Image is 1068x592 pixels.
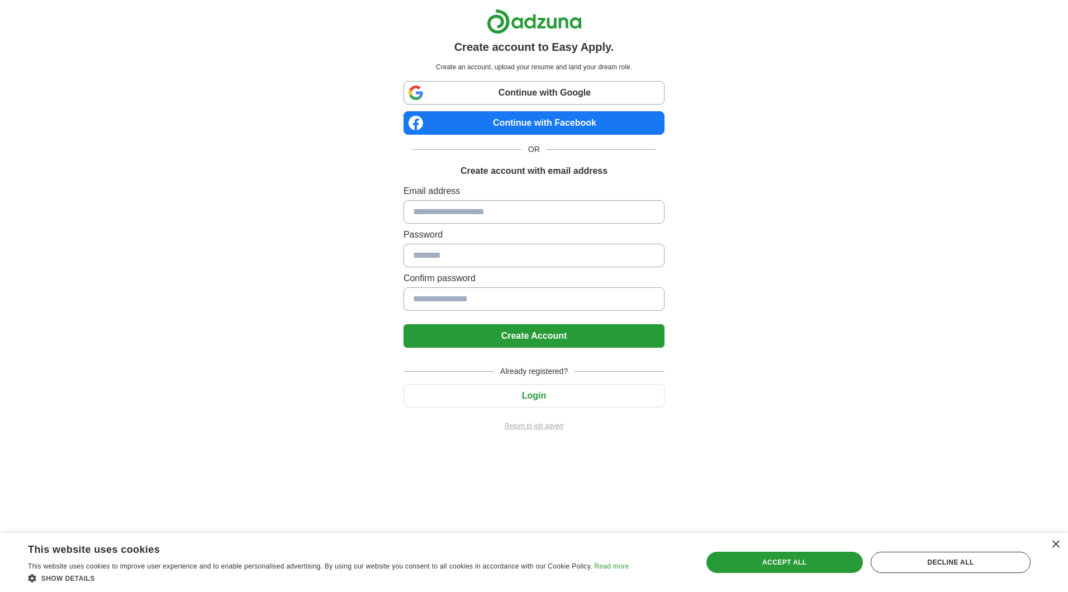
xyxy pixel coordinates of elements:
span: OR [521,144,547,155]
div: This website uses cookies [28,539,601,556]
p: Create an account, upload your resume and land your dream role. [406,62,662,72]
label: Email address [404,184,664,198]
label: Confirm password [404,272,664,285]
a: Continue with Google [404,81,664,105]
div: Close [1051,541,1060,549]
div: Accept all [706,552,863,573]
div: Decline all [871,552,1031,573]
a: Return to job advert [404,421,664,431]
label: Password [404,228,664,241]
a: Continue with Facebook [404,111,664,135]
span: Show details [41,575,95,582]
span: This website uses cookies to improve user experience and to enable personalised advertising. By u... [28,562,592,570]
a: Read more, opens a new window [594,562,629,570]
button: Login [404,384,664,408]
img: Adzuna logo [487,9,582,34]
div: Show details [28,572,629,584]
button: Create Account [404,324,664,348]
a: Login [404,391,664,400]
h1: Create account with email address [461,164,607,178]
span: Already registered? [493,366,575,377]
h1: Create account to Easy Apply. [454,39,614,55]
